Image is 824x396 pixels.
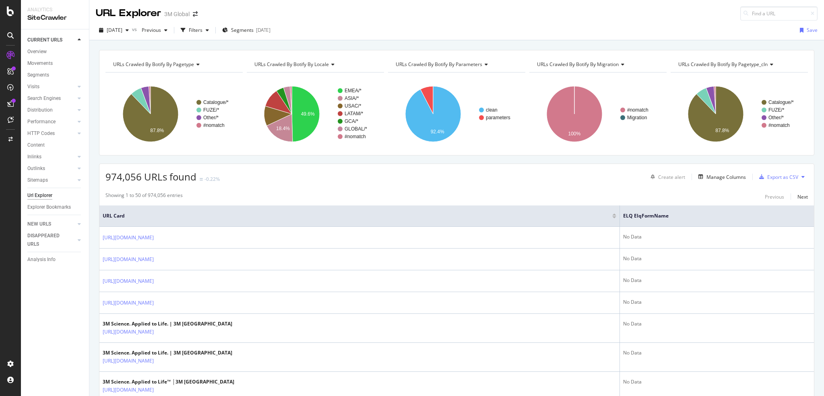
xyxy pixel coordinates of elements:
h4: URLs Crawled By Botify By pagetype [112,58,235,71]
div: No Data [623,255,811,262]
div: No Data [623,299,811,306]
button: Manage Columns [695,172,746,182]
div: arrow-right-arrow-left [193,11,198,17]
span: URLs Crawled By Botify By pagetype [113,61,194,68]
button: Previous [138,24,171,37]
div: 3M Science. Applied to Life™ │3M [GEOGRAPHIC_DATA] [103,378,234,386]
div: A chart. [247,79,384,149]
button: Filters [178,24,212,37]
a: Distribution [27,106,75,114]
h4: URLs Crawled By Botify By migration [535,58,659,71]
text: Catalogue/* [768,100,794,105]
a: [URL][DOMAIN_NAME] [103,299,154,307]
a: Performance [27,118,75,126]
h4: URLs Crawled By Botify By locale [253,58,377,71]
span: URLs Crawled By Botify By pagetype_cln [678,61,768,68]
button: Previous [765,192,784,201]
div: No Data [623,277,811,284]
a: Sitemaps [27,176,75,185]
span: 974,056 URLs found [105,170,196,183]
span: Previous [138,27,161,33]
div: Overview [27,48,47,56]
a: [URL][DOMAIN_NAME] [103,255,154,263]
text: GCA/* [345,118,358,124]
iframe: Intercom live chat [797,369,816,388]
text: 87.8% [150,128,164,133]
a: Search Engines [27,94,75,103]
a: Overview [27,48,83,56]
a: [URL][DOMAIN_NAME] [103,328,154,336]
button: Save [797,24,818,37]
div: Previous [765,193,784,200]
button: Next [797,192,808,201]
span: 2025 Sep. 28th [107,27,122,33]
span: URL Card [103,212,610,220]
div: DISAPPEARED URLS [27,232,68,249]
div: NEW URLS [27,220,51,228]
a: Explorer Bookmarks [27,203,83,211]
span: URLs Crawled By Botify By locale [254,61,329,68]
div: Analytics [27,6,83,13]
div: Segments [27,71,49,79]
text: EMEA/* [345,88,361,93]
span: vs [132,26,138,33]
div: Inlinks [27,153,41,161]
span: URLs Crawled By Botify By migration [537,61,619,68]
div: No Data [623,320,811,328]
text: FUZE/* [768,107,785,113]
div: A chart. [671,79,808,149]
a: Inlinks [27,153,75,161]
text: #nomatch [627,107,648,113]
div: [DATE] [256,27,271,33]
text: #nomatch [768,122,790,128]
text: Migration [627,115,647,120]
div: No Data [623,233,811,241]
div: No Data [623,349,811,357]
div: Visits [27,83,39,91]
svg: A chart. [105,79,243,149]
svg: A chart. [529,79,667,149]
a: NEW URLS [27,220,75,228]
text: #nomatch [345,134,366,139]
a: Analysis Info [27,255,83,264]
text: GLOBAL/* [345,126,367,132]
button: Segments[DATE] [219,24,274,37]
div: 3M Science. Applied to Life. | 3M [GEOGRAPHIC_DATA] [103,349,232,357]
div: URL Explorer [96,6,161,20]
div: Showing 1 to 50 of 974,056 entries [105,192,183,201]
div: -0.22% [204,176,220,182]
a: Content [27,141,83,149]
a: Visits [27,83,75,91]
a: [URL][DOMAIN_NAME] [103,357,154,365]
text: Other/* [768,115,784,120]
text: Other/* [203,115,219,120]
div: Sitemaps [27,176,48,185]
text: Catalogue/* [203,100,229,105]
text: LATAM/* [345,111,363,116]
div: Create alert [658,174,685,180]
text: 18.4% [276,126,290,131]
a: CURRENT URLS [27,36,75,44]
div: Manage Columns [706,174,746,180]
div: SiteCrawler [27,13,83,23]
div: Export as CSV [767,174,798,180]
text: 92.4% [431,129,444,135]
a: Outlinks [27,164,75,173]
div: Analysis Info [27,255,56,264]
div: CURRENT URLS [27,36,62,44]
text: parameters [486,115,510,120]
div: A chart. [388,79,525,149]
text: USAC/* [345,103,361,109]
span: Segments [231,27,254,33]
div: Url Explorer [27,191,52,200]
a: DISAPPEARED URLS [27,232,75,249]
a: HTTP Codes [27,129,75,138]
div: Filters [189,27,202,33]
div: 3M Global [164,10,190,18]
a: [URL][DOMAIN_NAME] [103,277,154,285]
div: Search Engines [27,94,61,103]
div: Outlinks [27,164,45,173]
text: FUZE/* [203,107,219,113]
